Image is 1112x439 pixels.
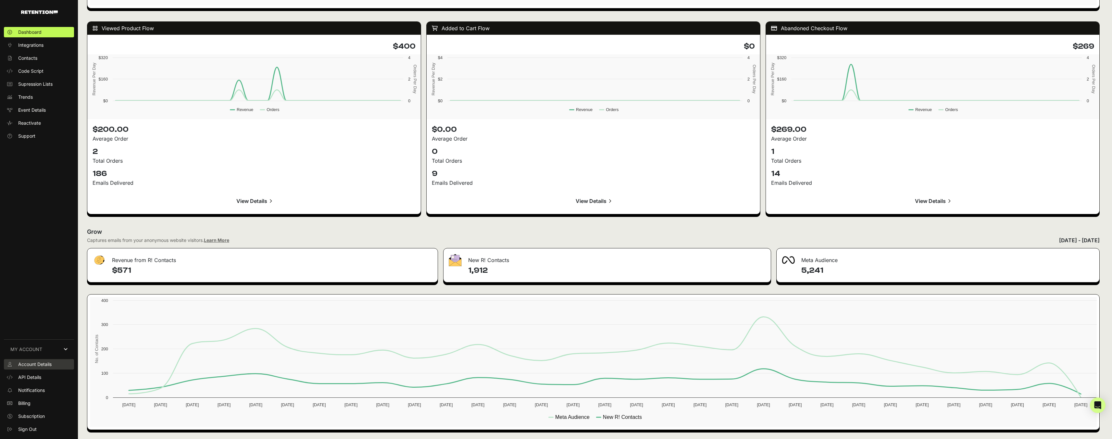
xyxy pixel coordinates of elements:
[18,68,44,74] span: Code Script
[18,42,44,48] span: Integrations
[884,402,897,407] text: [DATE]
[438,55,443,60] text: $4
[576,107,593,112] text: Revenue
[4,411,74,421] a: Subscription
[93,254,106,267] img: fa-dollar-13500eef13a19c4ab2b9ed9ad552e47b0d9fc28b02b83b90ba0e00f96d6372e9.png
[4,372,74,383] a: API Details
[766,22,1099,35] div: Abandoned Checkout Flow
[567,402,580,407] text: [DATE]
[18,413,45,420] span: Subscription
[662,402,675,407] text: [DATE]
[281,402,294,407] text: [DATE]
[598,402,611,407] text: [DATE]
[603,414,642,420] text: New R! Contacts
[122,402,135,407] text: [DATE]
[93,169,416,179] p: 186
[770,62,775,95] text: Revenue Per Day
[771,124,1094,135] p: $269.00
[408,55,410,60] text: 4
[218,402,231,407] text: [DATE]
[725,402,738,407] text: [DATE]
[344,402,357,407] text: [DATE]
[945,107,958,112] text: Orders
[376,402,389,407] text: [DATE]
[771,179,1094,187] div: Emails Delivered
[10,346,42,353] span: MY ACCOUNT
[431,62,436,95] text: Revenue Per Day
[771,146,1094,157] p: 1
[1087,77,1089,82] text: 2
[777,77,786,82] text: $160
[693,402,706,407] text: [DATE]
[777,55,786,60] text: $320
[1043,402,1056,407] text: [DATE]
[93,41,416,52] h4: $400
[18,29,42,35] span: Dashboard
[313,402,326,407] text: [DATE]
[1091,65,1096,94] text: Orders Per Day
[92,62,96,95] text: Revenue Per Day
[606,107,618,112] text: Orders
[4,359,74,370] a: Account Details
[771,41,1094,52] h4: $269
[408,402,421,407] text: [DATE]
[747,98,750,103] text: 0
[4,40,74,50] a: Integrations
[99,55,108,60] text: $320
[93,193,416,209] a: View Details
[237,107,253,112] text: Revenue
[4,79,74,89] a: Supression Lists
[432,157,755,165] div: Total Orders
[267,107,279,112] text: Orders
[771,135,1094,143] div: Average Order
[947,402,960,407] text: [DATE]
[916,402,929,407] text: [DATE]
[101,322,108,327] text: 300
[444,248,771,268] div: New R! Contacts
[432,146,755,157] p: 0
[87,227,1100,236] h2: Grow
[4,339,74,359] a: MY ACCOUNT
[18,387,45,394] span: Notifications
[18,107,46,113] span: Event Details
[4,66,74,76] a: Code Script
[4,27,74,37] a: Dashboard
[771,193,1094,209] a: View Details
[789,402,802,407] text: [DATE]
[101,298,108,303] text: 400
[18,426,37,433] span: Sign Out
[87,248,438,268] div: Revenue from R! Contacts
[93,146,416,157] p: 2
[747,55,750,60] text: 4
[555,414,590,420] text: Meta Audience
[186,402,199,407] text: [DATE]
[979,402,992,407] text: [DATE]
[408,98,410,103] text: 0
[630,402,643,407] text: [DATE]
[18,133,35,139] span: Support
[771,169,1094,179] p: 14
[18,361,52,368] span: Account Details
[101,371,108,376] text: 100
[18,81,53,87] span: Supression Lists
[18,120,41,126] span: Reactivate
[1011,402,1024,407] text: [DATE]
[106,395,108,400] text: 0
[471,402,484,407] text: [DATE]
[535,402,548,407] text: [DATE]
[432,135,755,143] div: Average Order
[747,77,750,82] text: 2
[101,346,108,351] text: 200
[432,193,755,209] a: View Details
[752,65,757,94] text: Orders Per Day
[782,98,786,103] text: $0
[18,55,37,61] span: Contacts
[93,124,416,135] p: $200.00
[93,179,416,187] div: Emails Delivered
[4,53,74,63] a: Contacts
[1074,402,1087,407] text: [DATE]
[1087,55,1089,60] text: 4
[820,402,833,407] text: [DATE]
[1087,98,1089,103] text: 0
[1090,397,1106,413] div: Open Intercom Messenger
